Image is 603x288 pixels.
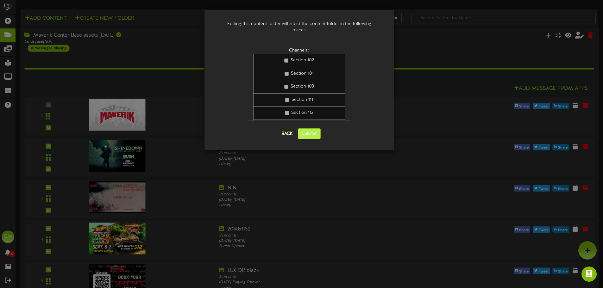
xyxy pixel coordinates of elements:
span: Section 112 [291,110,313,115]
button: Submit [298,128,321,139]
span: Section 101 [291,71,314,76]
span: Section 111 [292,97,313,102]
div: Open Intercom Messenger [581,267,597,282]
span: Section 103 [291,84,314,89]
input: Section 103 [284,85,288,89]
button: Back [278,129,297,139]
input: Section 112 [285,111,289,115]
div: Editing this content folder will affect the content folder in the following places [214,15,384,40]
span: Section 102 [291,58,314,63]
input: Section 102 [284,58,288,63]
div: Channels: [253,47,345,54]
input: Section 101 [285,72,289,76]
input: Section 111 [285,98,289,102]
